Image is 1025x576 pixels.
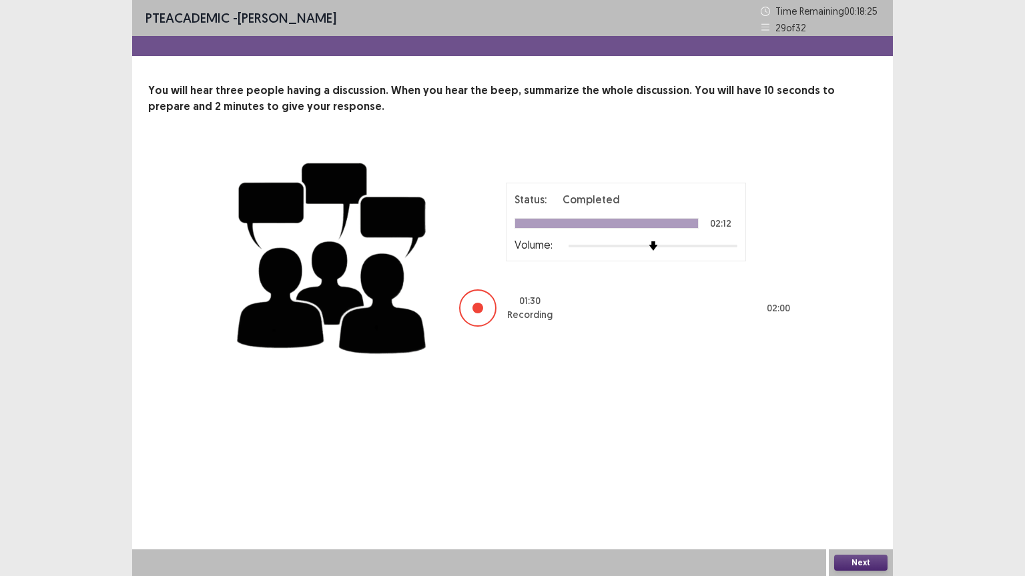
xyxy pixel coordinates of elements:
[232,147,432,365] img: group-discussion
[767,301,790,315] p: 02 : 00
[775,21,806,35] p: 29 of 32
[515,237,553,253] p: Volume:
[649,241,658,251] img: arrow-thumb
[775,4,880,18] p: Time Remaining 00 : 18 : 25
[145,8,336,28] p: - [PERSON_NAME]
[710,219,731,228] p: 02:12
[563,191,620,207] p: Completed
[507,308,553,322] p: Recording
[515,191,547,207] p: Status:
[145,9,230,26] span: PTE academic
[148,83,877,115] p: You will hear three people having a discussion. When you hear the beep, summarize the whole discu...
[834,555,888,571] button: Next
[519,294,541,308] p: 01 : 30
